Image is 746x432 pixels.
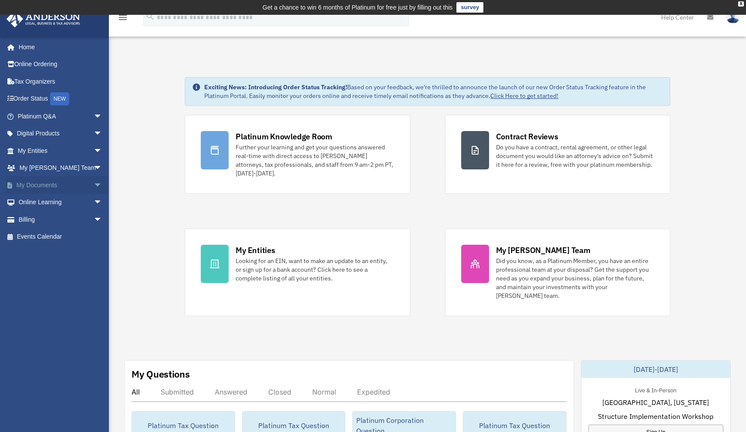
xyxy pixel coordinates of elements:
div: Closed [268,388,291,396]
img: User Pic [726,11,739,24]
a: Home [6,38,111,56]
div: My Entities [236,245,275,256]
div: My [PERSON_NAME] Team [496,245,591,256]
div: close [738,1,744,7]
span: arrow_drop_down [94,176,111,194]
a: Platinum Knowledge Room Further your learning and get your questions answered real-time with dire... [185,115,410,194]
a: Platinum Q&Aarrow_drop_down [6,108,115,125]
span: arrow_drop_down [94,159,111,177]
div: My Questions [132,368,190,381]
div: Contract Reviews [496,131,558,142]
a: Billingarrow_drop_down [6,211,115,228]
a: My Entities Looking for an EIN, want to make an update to an entity, or sign up for a bank accoun... [185,229,410,316]
span: arrow_drop_down [94,125,111,143]
a: Events Calendar [6,228,115,246]
div: Platinum Knowledge Room [236,131,332,142]
a: Tax Organizers [6,73,115,90]
span: Structure Implementation Workshop [598,411,713,422]
a: My Entitiesarrow_drop_down [6,142,115,159]
span: arrow_drop_down [94,211,111,229]
div: Further your learning and get your questions answered real-time with direct access to [PERSON_NAM... [236,143,394,178]
a: Online Ordering [6,56,115,73]
div: Did you know, as a Platinum Member, you have an entire professional team at your disposal? Get th... [496,256,654,300]
a: Contract Reviews Do you have a contract, rental agreement, or other legal document you would like... [445,115,670,194]
div: Based on your feedback, we're thrilled to announce the launch of our new Order Status Tracking fe... [204,83,662,100]
span: arrow_drop_down [94,142,111,160]
span: [GEOGRAPHIC_DATA], [US_STATE] [602,397,709,408]
a: My Documentsarrow_drop_down [6,176,115,194]
a: My [PERSON_NAME] Teamarrow_drop_down [6,159,115,177]
div: Expedited [357,388,390,396]
a: Click Here to get started! [490,92,558,100]
i: search [145,12,155,21]
a: My [PERSON_NAME] Team Did you know, as a Platinum Member, you have an entire professional team at... [445,229,670,316]
a: Digital Productsarrow_drop_down [6,125,115,142]
strong: Exciting News: Introducing Order Status Tracking! [204,83,347,91]
a: survey [456,2,483,13]
div: Normal [312,388,336,396]
div: NEW [50,92,69,105]
span: arrow_drop_down [94,194,111,212]
div: Do you have a contract, rental agreement, or other legal document you would like an attorney's ad... [496,143,654,169]
div: All [132,388,140,396]
img: Anderson Advisors Platinum Portal [4,10,83,27]
div: Answered [215,388,247,396]
span: arrow_drop_down [94,108,111,125]
div: Submitted [161,388,194,396]
div: Looking for an EIN, want to make an update to an entity, or sign up for a bank account? Click her... [236,256,394,283]
i: menu [118,12,128,23]
div: [DATE]-[DATE] [581,361,730,378]
div: Get a chance to win 6 months of Platinum for free just by filling out this [263,2,453,13]
a: Order StatusNEW [6,90,115,108]
a: menu [118,15,128,23]
a: Online Learningarrow_drop_down [6,194,115,211]
div: Live & In-Person [628,385,683,394]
